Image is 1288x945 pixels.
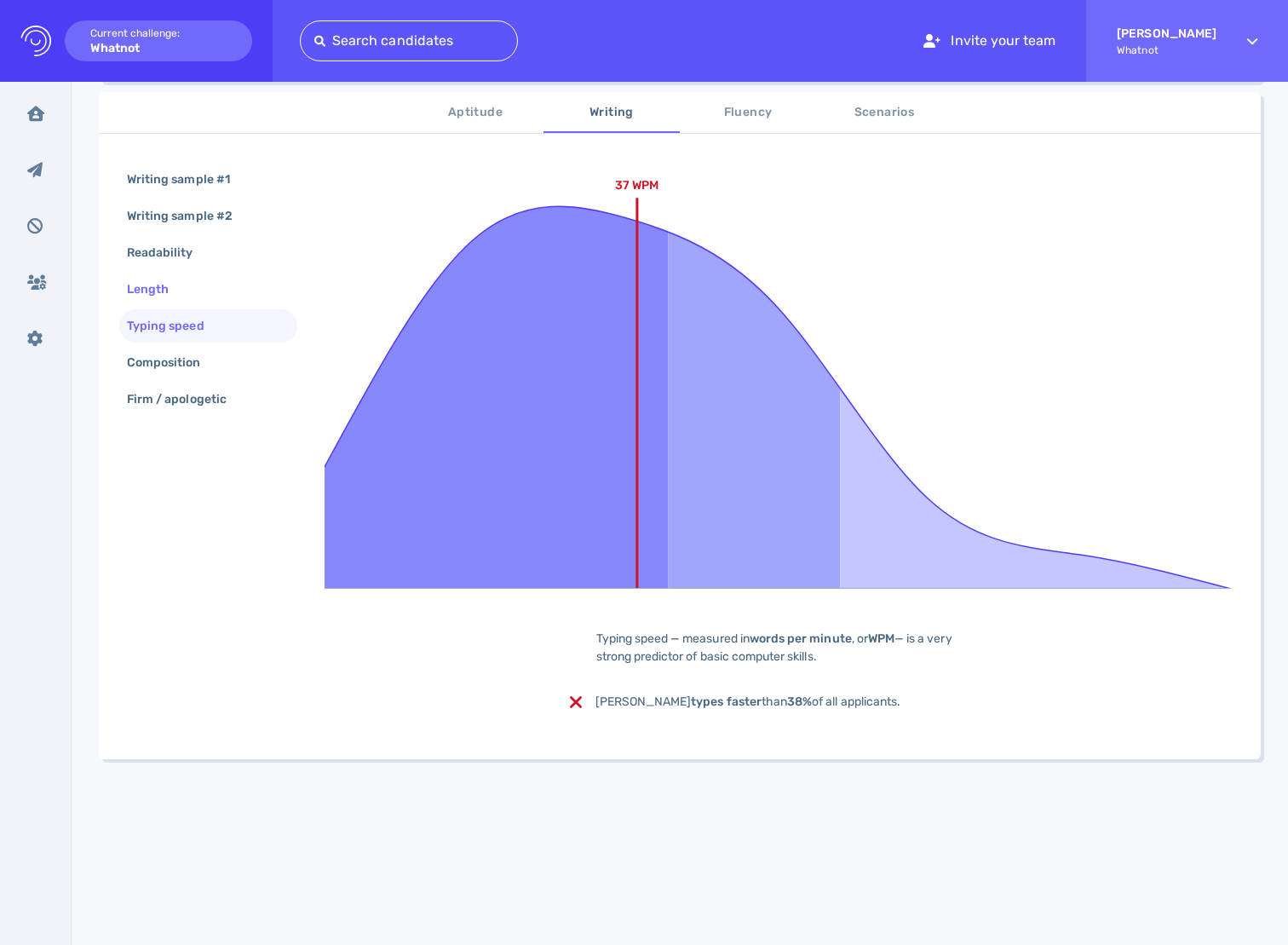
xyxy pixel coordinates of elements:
[124,314,225,338] div: Typing speed
[417,102,533,124] span: Aptitude
[787,694,812,709] b: 38%
[1117,44,1216,56] span: Whatnot
[124,167,250,192] div: Writing sample #1
[124,240,214,265] div: Readability
[124,204,253,228] div: Writing sample #2
[124,387,247,412] div: Firm / apologetic
[124,350,221,375] div: Composition
[750,631,852,646] b: words per minute
[868,631,894,646] b: WPM
[690,102,806,124] span: Fluency
[615,178,658,193] text: 37 WPM
[595,694,901,709] span: [PERSON_NAME] than of all applicants.
[554,102,670,124] span: Writing
[124,277,189,302] div: Length
[570,630,996,666] div: Typing speed — measured in , or — is a very strong predictor of basic computer skills.
[826,102,942,124] span: Scenarios
[1117,26,1216,41] strong: [PERSON_NAME]
[691,694,762,709] b: types faster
